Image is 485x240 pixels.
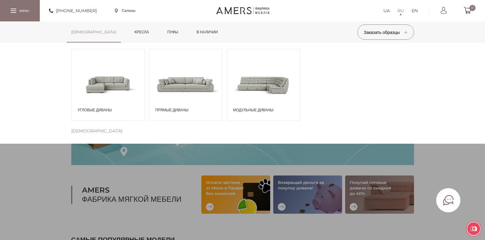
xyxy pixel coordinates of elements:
[227,49,300,121] a: Модульные диваны Модульные диваны
[163,21,183,43] a: Пуфы
[192,21,222,43] a: в наличии
[67,21,121,43] a: [DEMOGRAPHIC_DATA]
[149,49,222,121] a: Прямые диваны Прямые диваны
[49,7,97,14] a: [PHONE_NUMBER]
[469,5,476,11] span: 0
[130,21,154,43] a: Кресла
[71,49,145,121] a: Угловые диваны Угловые диваны
[71,127,122,135] span: [DEMOGRAPHIC_DATA]
[412,7,418,14] a: EN
[364,30,408,35] span: Заказать образцы
[383,7,390,14] a: UA
[397,7,404,14] a: RU
[115,8,136,13] a: Салоны
[78,107,141,113] span: Угловые диваны
[233,107,297,113] span: Модульные диваны
[155,107,219,113] span: Прямые диваны
[357,24,414,40] button: Заказать образцы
